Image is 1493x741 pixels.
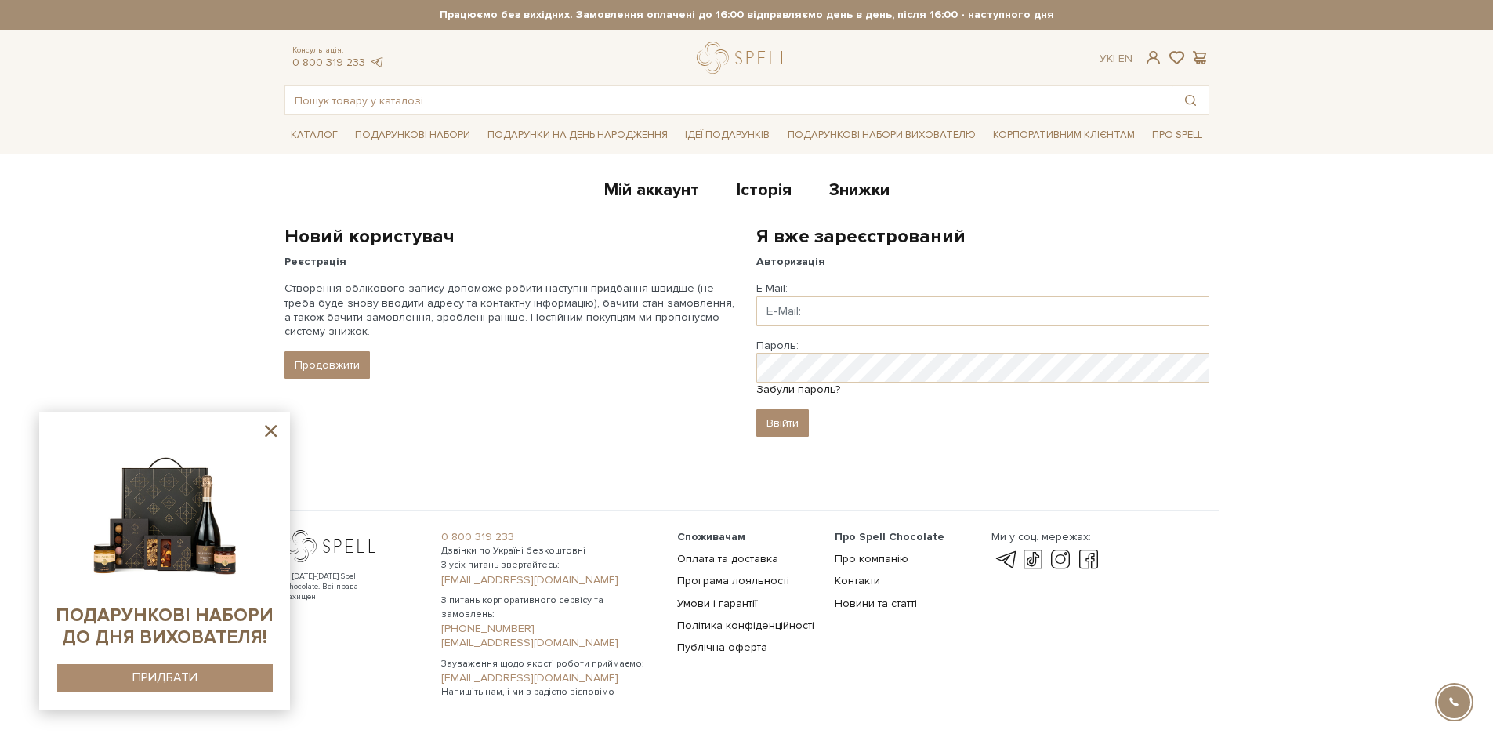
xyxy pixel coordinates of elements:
[737,180,792,205] a: Історія
[284,572,390,602] div: © [DATE]-[DATE] Spell Chocolate. Всі права захищені
[829,180,890,205] a: Знижки
[284,224,737,249] h2: Новий користувач
[284,8,1209,22] strong: Працюємо без вихідних. Замовлення оплачені до 16:00 відправляємо день в день, після 16:00 - насту...
[835,552,908,565] a: Про компанію
[284,123,344,147] a: Каталог
[677,530,745,543] span: Споживачам
[441,573,658,587] a: [EMAIL_ADDRESS][DOMAIN_NAME]
[292,45,385,56] span: Консультація:
[756,224,1209,249] h2: Я вже зареєстрований
[756,339,799,353] label: Пароль:
[991,530,1101,544] div: Ми у соц. мережах:
[285,86,1172,114] input: Пошук товару у каталозі
[441,671,658,685] a: [EMAIL_ADDRESS][DOMAIN_NAME]
[835,597,917,610] a: Новини та статті
[756,296,1209,326] input: E-Mail:
[604,180,699,205] a: Мій аккаунт
[677,574,789,587] a: Програма лояльності
[1020,550,1046,569] a: tik-tok
[677,552,778,565] a: Оплата та доставка
[441,594,658,622] span: З питань корпоративного сервісу та замовлень:
[835,530,944,543] span: Про Spell Chocolate
[441,544,658,558] span: Дзвінки по Україні безкоштовні
[292,56,365,69] a: 0 800 319 233
[677,619,814,632] a: Політика конфіденційності
[349,123,477,147] a: Подарункові набори
[441,622,658,636] a: [PHONE_NUMBER]
[756,282,788,296] label: E-Mail:
[756,255,825,268] strong: Авторизація
[679,123,776,147] a: Ідеї подарунків
[1100,52,1132,66] div: Ук
[677,641,767,654] a: Публічна оферта
[441,530,658,544] a: 0 800 319 233
[677,597,757,610] a: Умови і гарантії
[1113,52,1115,65] span: |
[756,409,809,437] input: Ввійти
[441,685,658,699] span: Напишіть нам, і ми з радістю відповімо
[441,558,658,572] span: З усіх питань звертайтесь:
[481,123,674,147] a: Подарунки на День народження
[284,282,737,339] p: Створення облікового запису допоможе робити наступні придбання швидше (не треба буде знову вводит...
[284,255,346,268] strong: Реєстрація
[1075,550,1102,569] a: facebook
[441,657,658,671] span: Зауваження щодо якості роботи приймаємо:
[284,351,370,379] a: Продовжити
[1172,86,1209,114] button: Пошук товару у каталозі
[987,122,1141,148] a: Корпоративним клієнтам
[1146,123,1209,147] a: Про Spell
[1118,52,1132,65] a: En
[756,383,840,396] a: Забули пароль?
[781,122,982,148] a: Подарункові набори вихователю
[369,56,385,69] a: telegram
[835,574,880,587] a: Контакти
[991,550,1018,569] a: telegram
[1047,550,1074,569] a: instagram
[697,42,795,74] a: logo
[441,636,658,650] a: [EMAIL_ADDRESS][DOMAIN_NAME]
